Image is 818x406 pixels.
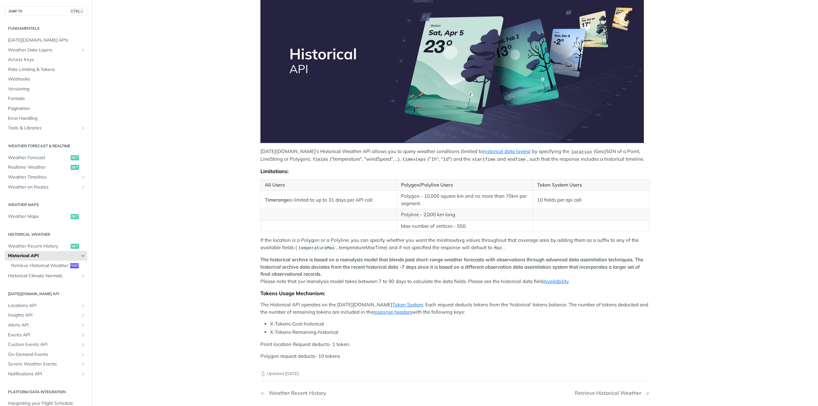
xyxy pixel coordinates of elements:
[5,114,87,123] a: Error Handling
[8,105,86,112] span: Pagination
[8,76,86,82] span: Webhooks
[260,384,650,402] nav: Pagination Controls
[8,322,79,328] span: Alerts API
[260,148,650,163] p: [DATE][DOMAIN_NAME]'s Historical Weather API allows you to query weather conditions (limited to )...
[8,303,79,309] span: Locations API
[507,157,526,162] span: endTime
[397,179,533,191] th: Polygon/Polyline Users
[298,246,335,250] span: temperatureMax
[81,273,86,279] button: Show subpages for Historical Climate Normals
[544,278,568,284] a: Availability
[8,351,79,358] span: On-Demand Events
[5,104,87,113] a: Pagination
[8,273,79,279] span: Historical Climate Normals
[575,390,644,396] div: Retrieve Historical Weather
[8,332,79,338] span: Events API
[81,126,86,131] button: Show subpages for Tools & Libraries
[261,191,397,209] td: is limited to up to 31 days per API call.
[8,47,79,53] span: Weather Data Layers
[5,320,87,330] a: Alerts APIShow subpages for Alerts API
[5,123,87,133] a: Tools & LibrariesShow subpages for Tools & Libraries
[81,48,86,53] button: Show subpages for Weather Data Layers
[8,312,79,318] span: Insights API
[5,153,87,163] a: Weather Forecastget
[81,303,86,308] button: Show subpages for Locations API
[5,55,87,65] a: Access Keys
[71,155,79,160] span: get
[5,369,87,379] a: Notifications APIShow subpages for Notifications API
[260,256,650,285] p: Please note that our reanalysis model takes between 7 to 90 days to calculate the data fields. Pl...
[71,244,79,249] span: get
[8,86,86,92] span: Versioning
[8,261,87,271] a: Retrieve Historical Weatherpost
[266,390,326,396] div: Weather Recent History
[8,96,86,102] span: Formats
[8,213,69,220] span: Weather Maps
[397,209,533,221] td: Polyline - 2,000 km long.
[8,164,69,171] span: Realtime Weather
[8,125,79,131] span: Tools & Libraries
[5,301,87,310] a: Locations APIShow subpages for Locations API
[81,342,86,347] button: Show subpages for Custom Events API
[81,175,86,180] button: Show subpages for Weather Timelines
[81,352,86,357] button: Show subpages for On-Demand Events
[483,148,529,154] a: historical data layers
[260,237,650,251] p: If the location is a Polygon or a Polyline, you can specify whether you want the min/max/avg valu...
[81,185,86,190] button: Show subpages for Weather on Routes
[8,174,79,180] span: Weather Timelines
[5,251,87,261] a: Historical APIHide subpages for Historical API
[8,243,69,249] span: Weather Recent History
[5,45,87,55] a: Weather Data LayersShow subpages for Weather Data Layers
[260,371,650,377] p: Updated [DATE]
[5,74,87,84] a: Webhooks
[8,371,79,377] span: Notifications API
[81,323,86,328] button: Show subpages for Alerts API
[5,291,87,297] h2: [DATE][DOMAIN_NAME] API
[8,361,79,367] span: Severe Weather Events
[472,157,495,162] span: startTime
[71,165,79,170] span: get
[397,220,533,232] td: Max number of vertices - 550.
[533,179,649,191] th: Token System Users
[5,212,87,221] a: Weather Mapsget
[5,202,87,208] h2: Weather Maps
[260,341,650,348] p: Point location Request deducts- 1 token.
[260,290,650,296] div: Tokens Usage Mechanism:
[8,37,86,43] span: [DATE][DOMAIN_NAME] APIs
[8,341,79,348] span: Custom Events API
[81,362,86,367] button: Show subpages for Severe Weather Events
[270,329,650,336] li: X-Tokens-Remaining-historical
[81,313,86,318] button: Show subpages for Insights API
[260,257,643,277] strong: The historical archive is based on a reanalysis model that blends past short-range weather foreca...
[5,350,87,359] a: On-Demand EventsShow subpages for On-Demand Events
[11,263,68,269] span: Retrieve Historical Weather
[5,310,87,320] a: Insights APIShow subpages for Insights API
[5,359,87,369] a: Severe Weather EventsShow subpages for Severe Weather Events
[5,163,87,172] a: Realtime Weatherget
[5,232,87,237] h2: Historical Weather
[70,9,84,14] span: CTRL-/
[8,115,86,122] span: Error Handling
[5,26,87,31] h2: Fundamentals
[270,320,650,328] li: X-Tokens-Cost-historical
[260,390,427,396] a: Previous Page: Weather Recent History
[5,241,87,251] a: Weather Recent Historyget
[8,184,79,190] span: Weather on Routes
[5,84,87,94] a: Versioning
[5,172,87,182] a: Weather TimelinesShow subpages for Weather Timelines
[70,263,79,268] span: post
[571,149,592,154] span: location
[8,155,69,161] span: Weather Forecast
[5,340,87,349] a: Custom Events APIShow subpages for Custom Events API
[265,197,289,203] strong: Timerange
[5,143,87,149] h2: Weather Forecast & realtime
[5,94,87,103] a: Formats
[8,253,79,259] span: Historical API
[5,182,87,192] a: Weather on RoutesShow subpages for Weather on Routes
[403,157,426,162] span: timesteps
[397,191,533,209] td: Polygon - 10,000 square km and no more than 70km per segment.
[260,168,650,174] div: Limitations:
[373,309,412,315] a: response headers
[81,253,86,258] button: Hide subpages for Historical API
[81,372,86,377] button: Show subpages for Notifications API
